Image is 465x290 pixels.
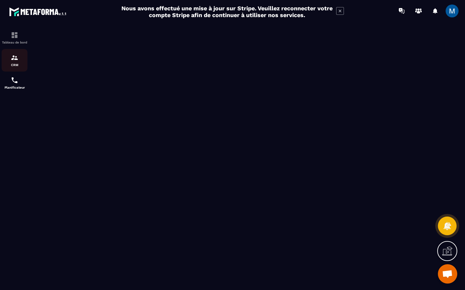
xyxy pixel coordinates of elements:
a: formationformationTableau de bord [2,26,27,49]
a: formationformationCRM [2,49,27,72]
img: formation [11,31,18,39]
a: schedulerschedulerPlanificateur [2,72,27,94]
img: logo [9,6,67,17]
p: CRM [2,63,27,67]
img: scheduler [11,76,18,84]
p: Tableau de bord [2,41,27,44]
h2: Nous avons effectué une mise à jour sur Stripe. Veuillez reconnecter votre compte Stripe afin de ... [121,5,333,18]
div: Ouvrir le chat [438,264,457,284]
p: Planificateur [2,86,27,89]
img: formation [11,54,18,62]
